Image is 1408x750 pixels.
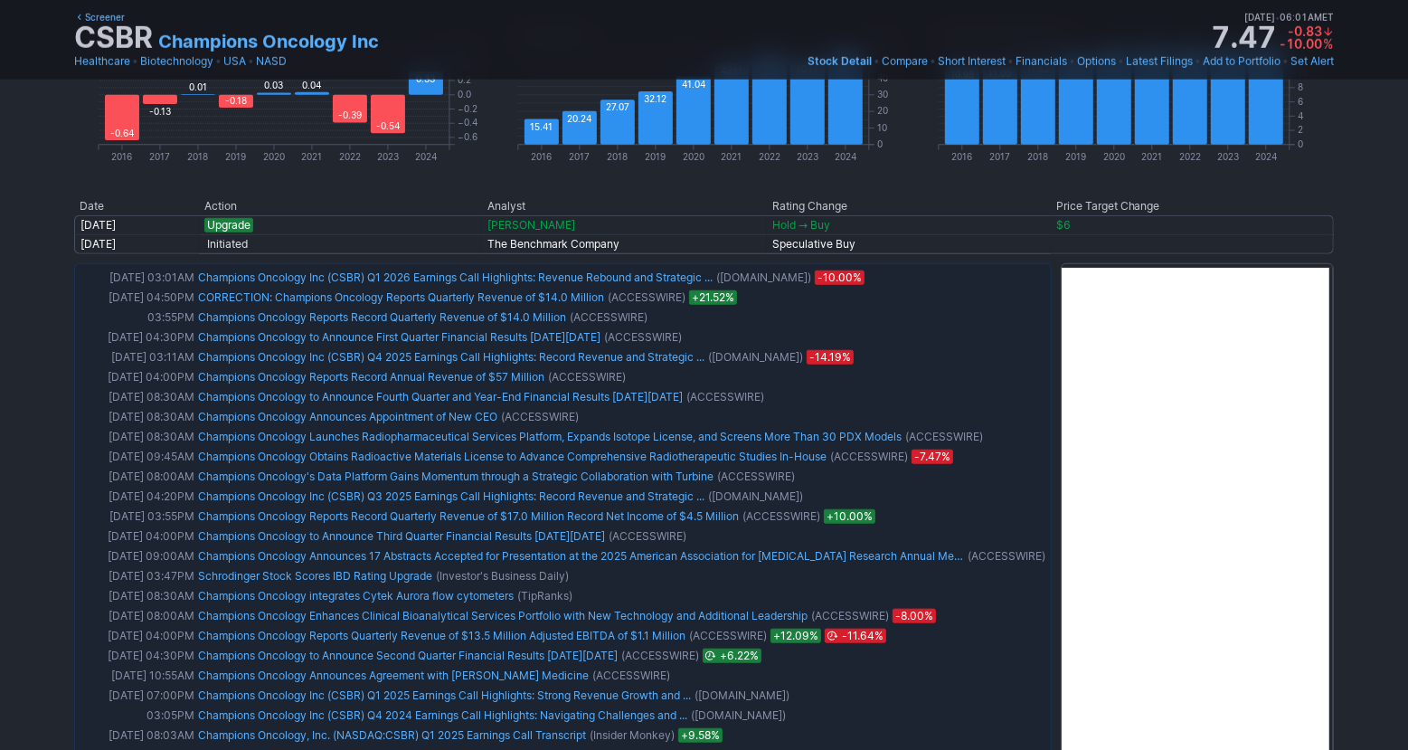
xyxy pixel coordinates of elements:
td: 03:55PM [79,308,196,328]
text: 2 [1298,124,1303,135]
text: 2022 [759,151,780,162]
text: 20 [877,106,888,117]
text: 41.04 [682,79,705,90]
td: 03:05PM [79,706,196,726]
td: Hold → Buy [767,215,1051,234]
span: • [248,52,254,71]
text: 0.04 [303,80,322,90]
span: ([DOMAIN_NAME]) [708,348,803,366]
th: Date [74,197,199,215]
text: 2017 [570,151,591,162]
a: Champions Oncology Obtains Radioactive Materials License to Advance Comprehensive Radiotherapeuti... [198,450,827,463]
text: 2022 [1179,151,1201,162]
span: (ACCESSWIRE) [905,428,983,446]
span: Initiated [204,237,250,252]
a: Champions Oncology Reports Record Quarterly Revenue of $14.0 Million [198,310,566,324]
span: (ACCESSWIRE) [717,468,795,486]
span: (ACCESSWIRE) [621,647,699,665]
text: 0 [877,138,883,149]
a: Champions Oncology Reports Record Annual Revenue of $57 Million [198,370,544,384]
text: 2016 [112,151,133,162]
td: [DATE] 04:20PM [79,487,196,507]
a: Champions Oncology, Inc. (NASDAQ:CSBR) Q1 2025 Earnings Call Transcript [198,728,586,742]
text: 2019 [646,151,666,162]
a: Champions Oncology Announces 17 Abstracts Accepted for Presentation at the 2025 American Associat... [198,549,979,563]
span: +10.00% [824,509,875,524]
text: 2017 [150,151,171,162]
span: (ACCESSWIRE) [604,328,682,347]
span: ([DOMAIN_NAME]) [708,488,803,506]
text: 2019 [226,151,247,162]
span: ([DOMAIN_NAME]) [691,707,786,725]
span: -0.83 [1288,24,1322,39]
text: -0.64 [110,128,134,138]
td: [DATE] 08:00AM [79,467,196,487]
text: 2018 [608,151,628,162]
text: −0.2 [458,103,477,114]
a: Champions Oncology Inc (CSBR) Q1 2026 Earnings Call Highlights: Revenue Rebound and Strategic ... [198,271,713,284]
td: [DATE] 08:30AM [79,407,196,427]
text: 0.33 [417,73,436,84]
td: [DATE] 03:01AM [79,268,196,288]
text: −0.6 [458,131,477,142]
th: Price Target Change [1051,197,1334,215]
span: -7.47% [912,450,953,464]
text: 0.01 [189,81,207,92]
text: 2023 [1217,151,1239,162]
text: 0.0 [458,89,471,100]
a: Champions Oncology Inc [158,29,379,54]
span: • [874,52,880,71]
a: Champions Oncology Announces Appointment of New CEO [198,410,497,423]
text: 2018 [188,151,209,162]
td: [DATE] 08:30AM [79,387,196,407]
a: Champions Oncology to Announce Third Quarter Financial Results [DATE][DATE] [198,529,605,543]
td: [DATE] 09:45AM [79,447,196,467]
text: -0.18 [225,95,247,106]
span: Dec 12, 2024 [825,629,886,643]
td: [PERSON_NAME] [482,215,767,234]
a: USA [223,52,246,71]
a: Set Alert [1290,52,1334,71]
span: • [132,52,138,71]
td: $6 [1051,215,1334,234]
span: +21.52% [689,290,737,305]
span: Stock Detail [808,54,872,68]
text: -0.39 [338,110,362,121]
span: • [1275,9,1280,25]
span: • [215,52,222,71]
a: NASD [256,52,287,71]
a: CORRECTION: Champions Oncology Reports Quarterly Revenue of $14.0 Million [198,290,604,304]
img: nic2x2.gif [74,188,694,197]
td: [DATE] 04:00PM [79,367,196,387]
span: (ACCESSWIRE) [609,527,686,546]
span: • [1195,52,1201,71]
text: 2021 [722,151,742,162]
span: (ACCESSWIRE) [742,508,820,526]
a: Stock Detail [808,52,872,71]
a: Add to Portfolio [1203,52,1280,71]
text: 15.41 [531,121,553,132]
text: 2024 [835,151,856,162]
td: [DATE] [74,234,199,254]
span: (ACCESSWIRE) [689,627,767,645]
text: 2020 [683,151,704,162]
td: [DATE] 10:55AM [79,666,196,686]
td: [DATE] 09:00AM [79,546,196,566]
a: Compare [882,52,928,71]
td: [DATE] 03:47PM [79,566,196,586]
a: Champions Oncology Enhances Clinical Bioanalytical Services Portfolio with New Technology and Add... [198,609,808,622]
text: 32.12 [645,93,667,104]
span: +9.58% [678,728,723,743]
a: Schrodinger Stock Scores IBD Rating Upgrade [198,569,432,583]
td: [DATE] 08:03AM [79,726,196,745]
span: Latest Filings [1126,54,1193,68]
a: Latest Filings [1126,52,1193,71]
a: Champions Oncology to Announce Second Quarter Financial Results [DATE][DATE] [198,649,618,662]
a: Screener [74,9,125,25]
span: (ACCESSWIRE) [570,309,647,327]
span: (TipRanks) [517,587,572,605]
span: (ACCESSWIRE) [830,448,908,466]
a: Champions Oncology Reports Record Quarterly Revenue of $17.0 Million Record Net Income of $4.5 Mi... [198,509,739,523]
span: +12.09% [770,629,821,643]
text: 2023 [377,151,399,162]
